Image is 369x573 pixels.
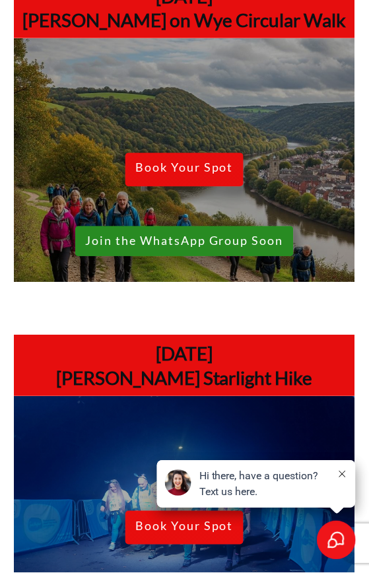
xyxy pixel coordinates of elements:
[20,342,349,366] h1: [DATE]
[85,234,284,249] span: Join the WhatsApp Group Soon
[135,520,234,538] span: Book Your Spot
[20,8,349,32] h1: [PERSON_NAME] on Wye Circular Walk
[135,161,234,180] span: Book Your Spot
[20,366,349,390] h1: [PERSON_NAME] Starlight Hike
[125,153,244,187] a: Book Your Spot
[125,512,244,546] a: Book Your Spot
[75,226,294,257] a: Join the WhatsApp Group Soon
